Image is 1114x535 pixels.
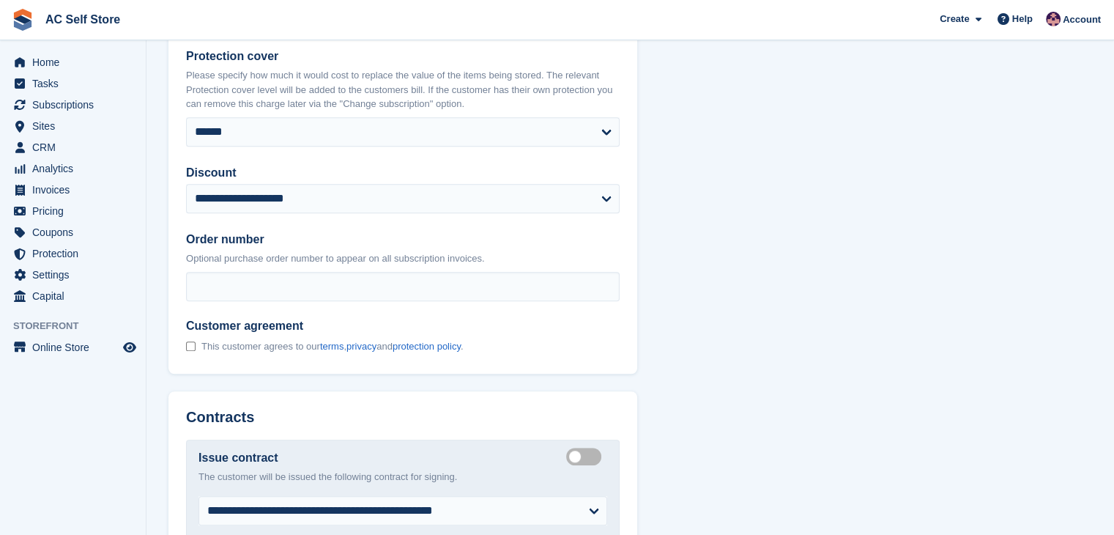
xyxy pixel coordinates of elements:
span: Sites [32,116,120,136]
span: Coupons [32,222,120,243]
span: Home [32,52,120,73]
span: Customer agreement [186,319,463,333]
a: menu [7,222,138,243]
a: menu [7,201,138,221]
span: Storefront [13,319,146,333]
span: Settings [32,265,120,285]
a: menu [7,73,138,94]
a: menu [7,158,138,179]
img: stora-icon-8386f47178a22dfd0bd8f6a31ec36ba5ce8667c1dd55bd0f319d3a0aa187defe.svg [12,9,34,31]
a: menu [7,265,138,285]
span: Create [940,12,969,26]
span: Pricing [32,201,120,221]
a: Preview store [121,339,138,356]
a: menu [7,52,138,73]
p: The customer will be issued the following contract for signing. [198,470,607,484]
a: menu [7,243,138,264]
label: Discount [186,164,620,182]
label: Order number [186,231,620,248]
a: menu [7,180,138,200]
span: Analytics [32,158,120,179]
input: Customer agreement This customer agrees to ourterms,privacyandprotection policy. [186,342,196,351]
a: menu [7,116,138,136]
a: privacy [346,341,376,352]
a: menu [7,286,138,306]
h2: Contracts [186,409,620,426]
span: Help [1012,12,1033,26]
a: menu [7,137,138,158]
label: Protection cover [186,48,620,65]
label: Create integrated contract [566,455,607,457]
a: menu [7,95,138,115]
a: terms [320,341,344,352]
label: Issue contract [198,449,278,467]
span: Account [1063,12,1101,27]
a: AC Self Store [40,7,126,32]
span: Tasks [32,73,120,94]
p: Optional purchase order number to appear on all subscription invoices. [186,251,620,266]
span: Protection [32,243,120,264]
p: Please specify how much it would cost to replace the value of the items being stored. The relevan... [186,68,620,111]
span: Invoices [32,180,120,200]
a: protection policy [393,341,461,352]
span: CRM [32,137,120,158]
a: menu [7,337,138,358]
img: Ted Cox [1046,12,1061,26]
span: Online Store [32,337,120,358]
span: This customer agrees to our , and . [201,341,463,353]
span: Subscriptions [32,95,120,115]
span: Capital [32,286,120,306]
